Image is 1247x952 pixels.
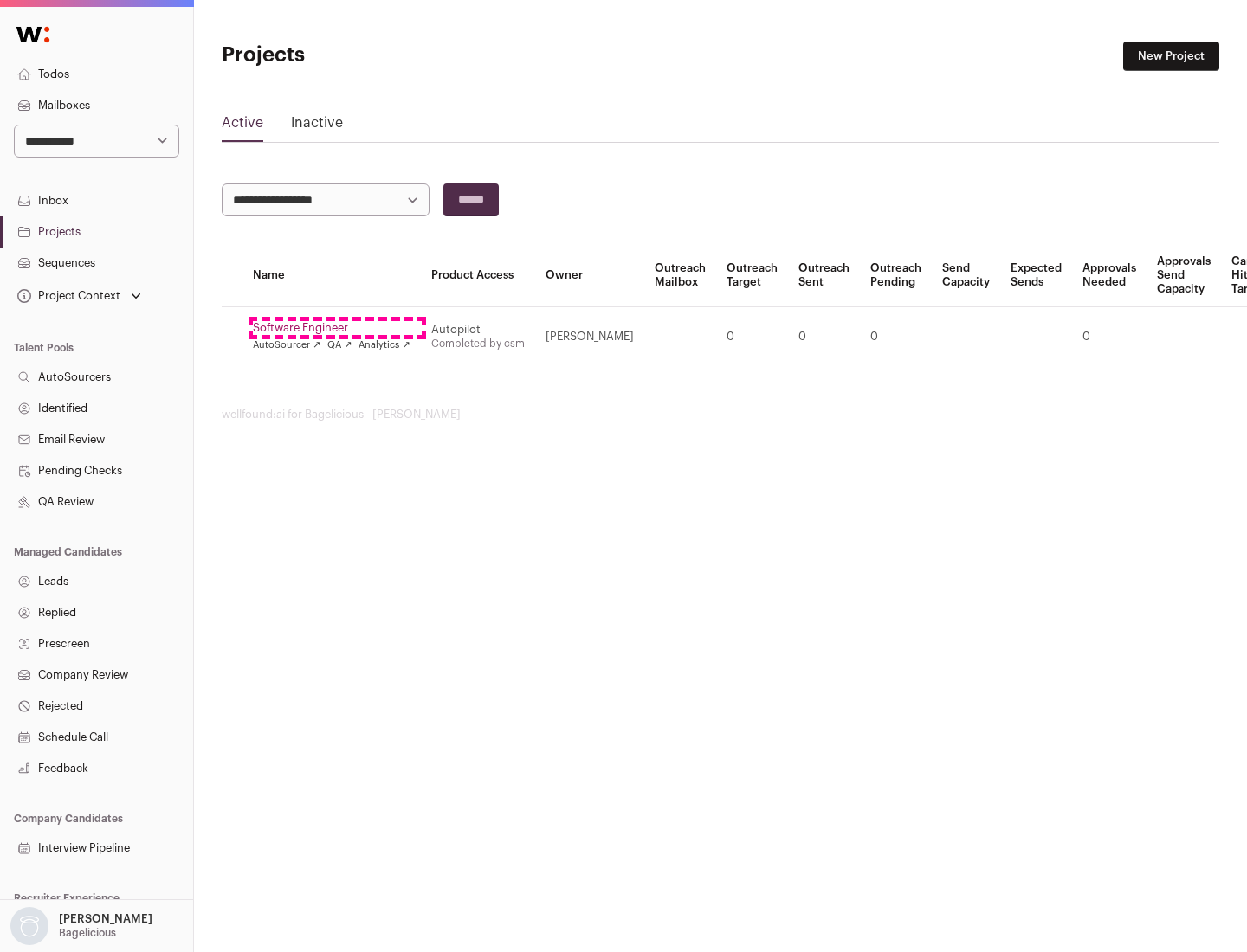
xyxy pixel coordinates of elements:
[14,284,145,308] button: Open dropdown
[359,338,410,352] a: Analytics ↗
[10,907,48,945] img: nopic.png
[860,244,932,307] th: Outreach Pending
[788,307,860,367] td: 0
[7,17,59,52] img: Wellfound
[7,907,156,945] button: Open dropdown
[291,113,343,140] a: Inactive
[932,244,1000,307] th: Send Capacity
[1147,244,1221,307] th: Approvals Send Capacity
[1123,42,1219,71] a: New Project
[716,307,788,367] td: 0
[1072,244,1147,307] th: Approvals Needed
[242,244,421,307] th: Name
[788,244,860,307] th: Outreach Sent
[253,338,320,352] a: AutoSourcer ↗
[431,338,525,349] a: Completed by csm
[59,926,116,940] p: Bagelicious
[14,289,120,303] div: Project Context
[222,42,554,69] h1: Projects
[1000,244,1072,307] th: Expected Sends
[535,307,644,367] td: [PERSON_NAME]
[222,113,263,140] a: Active
[535,244,644,307] th: Owner
[431,323,525,337] div: Autopilot
[644,244,716,307] th: Outreach Mailbox
[1072,307,1147,367] td: 0
[716,244,788,307] th: Outreach Target
[253,321,410,335] a: Software Engineer
[59,912,152,926] p: [PERSON_NAME]
[222,408,1219,421] footer: wellfound:ai for Bagelicious - [PERSON_NAME]
[860,307,932,367] td: 0
[327,338,352,352] a: QA ↗
[421,244,535,307] th: Product Access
